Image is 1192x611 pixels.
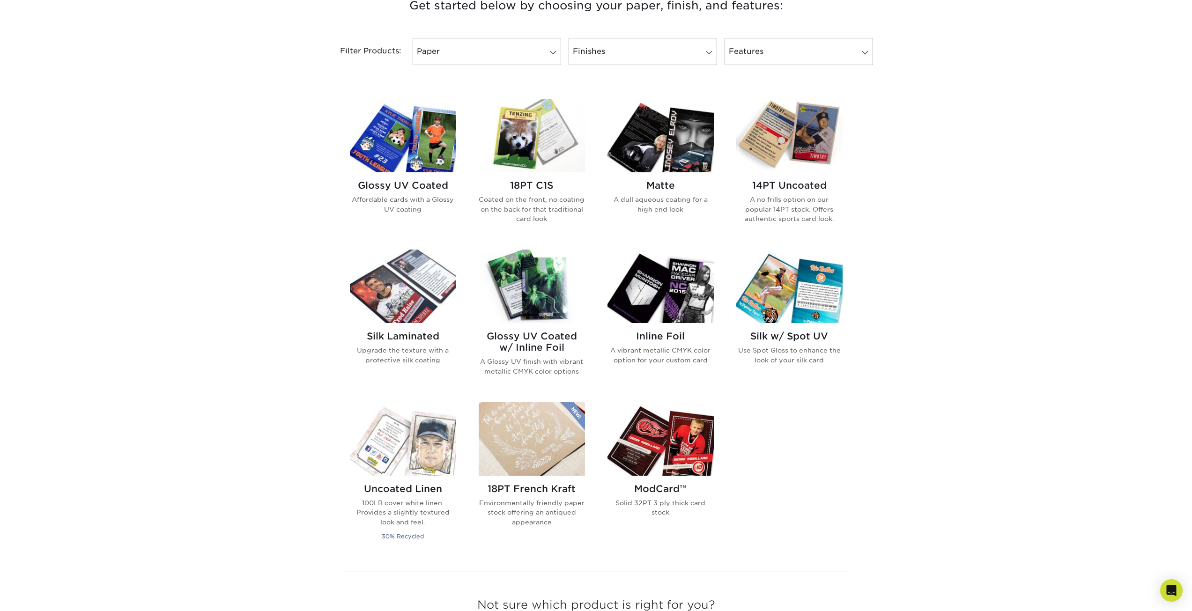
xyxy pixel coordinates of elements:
[562,402,585,430] img: New Product
[479,195,585,223] p: Coated on the front, no coating on the back for that traditional card look
[479,99,585,238] a: 18PT C1S Trading Cards 18PT C1S Coated on the front, no coating on the back for that traditional ...
[350,180,456,191] h2: Glossy UV Coated
[350,483,456,494] h2: Uncoated Linen
[607,402,714,553] a: ModCard™ Trading Cards ModCard™ Solid 32PT 3 ply thick card stock
[350,498,456,527] p: 100LB cover white linen. Provides a slightly textured look and feel.
[350,402,456,553] a: Uncoated Linen Trading Cards Uncoated Linen 100LB cover white linen. Provides a slightly textured...
[607,346,714,365] p: A vibrant metallic CMYK color option for your custom card
[736,99,843,238] a: 14PT Uncoated Trading Cards 14PT Uncoated A no frills option on our popular 14PT stock. Offers au...
[607,195,714,214] p: A dull aqueous coating for a high end look
[607,99,714,172] img: Matte Trading Cards
[569,38,717,65] a: Finishes
[479,250,585,323] img: Glossy UV Coated w/ Inline Foil Trading Cards
[350,99,456,238] a: Glossy UV Coated Trading Cards Glossy UV Coated Affordable cards with a Glossy UV coating
[736,180,843,191] h2: 14PT Uncoated
[479,498,585,527] p: Environmentally friendly paper stock offering an antiqued appearance
[479,357,585,376] p: A Glossy UV finish with vibrant metallic CMYK color options
[479,99,585,172] img: 18PT C1S Trading Cards
[350,331,456,342] h2: Silk Laminated
[350,346,456,365] p: Upgrade the texture with a protective silk coating
[607,483,714,494] h2: ModCard™
[607,250,714,323] img: Inline Foil Trading Cards
[607,402,714,476] img: ModCard™ Trading Cards
[607,99,714,238] a: Matte Trading Cards Matte A dull aqueous coating for a high end look
[350,99,456,172] img: Glossy UV Coated Trading Cards
[479,402,585,553] a: 18PT French Kraft Trading Cards 18PT French Kraft Environmentally friendly paper stock offering a...
[479,402,585,476] img: 18PT French Kraft Trading Cards
[315,38,409,65] div: Filter Products:
[479,483,585,494] h2: 18PT French Kraft
[607,250,714,391] a: Inline Foil Trading Cards Inline Foil A vibrant metallic CMYK color option for your custom card
[479,250,585,391] a: Glossy UV Coated w/ Inline Foil Trading Cards Glossy UV Coated w/ Inline Foil A Glossy UV finish ...
[736,250,843,323] img: Silk w/ Spot UV Trading Cards
[350,402,456,476] img: Uncoated Linen Trading Cards
[607,180,714,191] h2: Matte
[479,180,585,191] h2: 18PT C1S
[725,38,873,65] a: Features
[413,38,561,65] a: Paper
[736,346,843,365] p: Use Spot Gloss to enhance the look of your silk card
[736,250,843,391] a: Silk w/ Spot UV Trading Cards Silk w/ Spot UV Use Spot Gloss to enhance the look of your silk card
[350,250,456,391] a: Silk Laminated Trading Cards Silk Laminated Upgrade the texture with a protective silk coating
[350,250,456,323] img: Silk Laminated Trading Cards
[607,498,714,517] p: Solid 32PT 3 ply thick card stock
[479,331,585,353] h2: Glossy UV Coated w/ Inline Foil
[736,99,843,172] img: 14PT Uncoated Trading Cards
[736,195,843,223] p: A no frills option on our popular 14PT stock. Offers authentic sports card look.
[736,331,843,342] h2: Silk w/ Spot UV
[350,195,456,214] p: Affordable cards with a Glossy UV coating
[607,331,714,342] h2: Inline Foil
[382,533,424,540] small: 30% Recycled
[1160,579,1183,602] div: Open Intercom Messenger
